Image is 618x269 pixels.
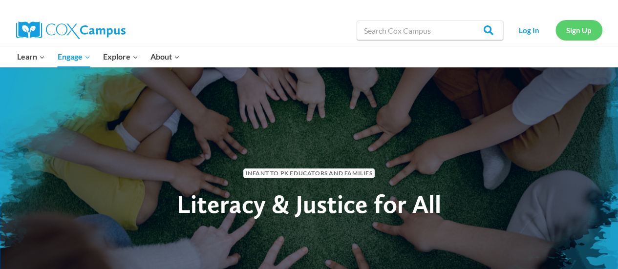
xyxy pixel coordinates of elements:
[357,21,503,40] input: Search Cox Campus
[51,46,97,67] button: Child menu of Engage
[11,46,186,67] nav: Primary Navigation
[97,46,145,67] button: Child menu of Explore
[508,20,551,40] a: Log In
[555,20,602,40] a: Sign Up
[11,46,52,67] button: Child menu of Learn
[16,21,126,39] img: Cox Campus
[177,188,441,219] span: Literacy & Justice for All
[144,46,186,67] button: Child menu of About
[243,168,375,178] span: Infant to PK Educators and Families
[508,20,602,40] nav: Secondary Navigation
